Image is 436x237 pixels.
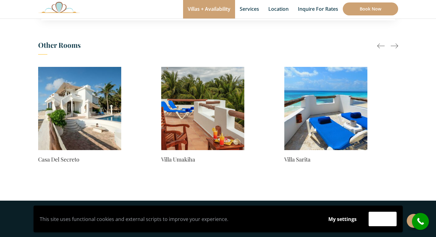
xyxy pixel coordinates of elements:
button: Accept [369,212,397,226]
p: This site uses functional cookies and external scripts to improve your experience. [40,215,316,224]
a: Villa Sarita [284,155,367,164]
a: call [412,213,429,230]
button: My settings [322,212,362,226]
h3: Other Rooms [38,39,398,55]
i: call [414,215,427,228]
img: Awesome Logo [38,2,80,13]
a: Book Now [343,2,398,15]
a: Casa Del Secreto [38,155,121,164]
a: Villa Umakiha [161,155,244,164]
